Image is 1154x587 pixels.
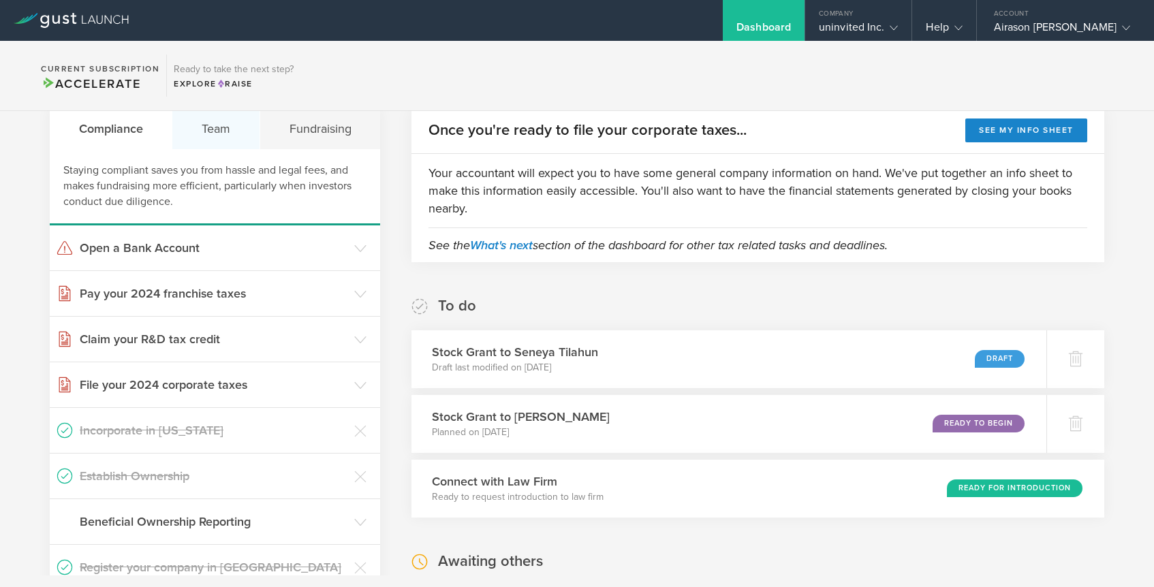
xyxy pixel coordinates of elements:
[260,108,380,149] div: Fundraising
[432,490,604,504] p: Ready to request introduction to law firm
[428,238,888,253] em: See the section of the dashboard for other tax related tasks and deadlines.
[80,239,347,257] h3: Open a Bank Account
[975,350,1025,368] div: Draft
[432,361,598,375] p: Draft last modified on [DATE]
[80,558,347,576] h3: Register your company in [GEOGRAPHIC_DATA]
[947,479,1082,497] div: Ready for Introduction
[166,54,300,97] div: Ready to take the next step?ExploreRaise
[411,330,1046,388] div: Stock Grant to Seneya TilahunDraft last modified on [DATE]Draft
[411,395,1046,453] div: Stock Grant to [PERSON_NAME]Planned on [DATE]Ready to Begin
[432,408,610,426] h3: Stock Grant to [PERSON_NAME]
[80,513,347,530] h3: Beneficial Ownership Reporting
[41,76,140,91] span: Accelerate
[80,467,347,485] h3: Establish Ownership
[80,376,347,394] h3: File your 2024 corporate taxes
[50,108,172,149] div: Compliance
[50,149,380,225] div: Staying compliant saves you from hassle and legal fees, and makes fundraising more efficient, par...
[428,164,1087,217] p: Your accountant will expect you to have some general company information on hand. We've put toget...
[994,20,1130,41] div: Airason [PERSON_NAME]
[428,121,747,140] h2: Once you're ready to file your corporate taxes...
[432,343,598,361] h3: Stock Grant to Seneya Tilahun
[174,65,294,74] h3: Ready to take the next step?
[438,552,543,571] h2: Awaiting others
[41,65,159,73] h2: Current Subscription
[174,78,294,90] div: Explore
[819,20,898,41] div: uninvited Inc.
[926,20,962,41] div: Help
[432,473,604,490] h3: Connect with Law Firm
[933,415,1025,432] div: Ready to Begin
[217,79,253,89] span: Raise
[411,460,1104,518] div: Connect with Law FirmReady to request introduction to law firmReady for Introduction
[432,426,610,439] p: Planned on [DATE]
[736,20,791,41] div: Dashboard
[470,238,533,253] a: What's next
[80,285,347,302] h3: Pay your 2024 franchise taxes
[80,330,347,348] h3: Claim your R&D tax credit
[438,296,476,316] h2: To do
[965,118,1087,142] button: See my info sheet
[172,108,260,149] div: Team
[80,422,347,439] h3: Incorporate in [US_STATE]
